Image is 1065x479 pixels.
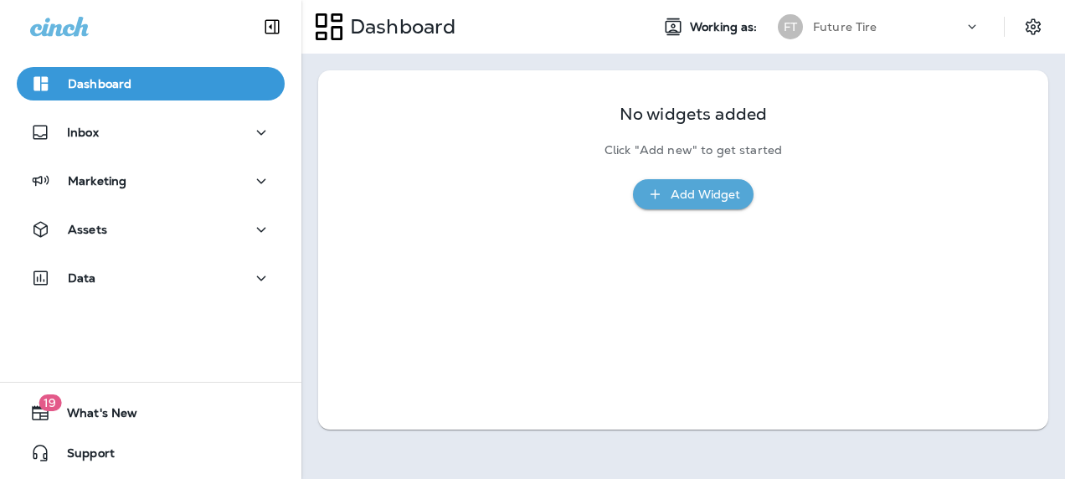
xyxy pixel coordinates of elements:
[778,14,803,39] div: FT
[39,394,61,411] span: 19
[50,406,137,426] span: What's New
[813,20,877,33] p: Future Tire
[68,271,96,285] p: Data
[633,179,754,210] button: Add Widget
[50,446,115,466] span: Support
[17,261,285,295] button: Data
[620,107,767,121] p: No widgets added
[17,164,285,198] button: Marketing
[343,14,455,39] p: Dashboard
[67,126,99,139] p: Inbox
[68,77,131,90] p: Dashboard
[1018,12,1048,42] button: Settings
[17,116,285,149] button: Inbox
[68,223,107,236] p: Assets
[17,436,285,470] button: Support
[17,213,285,246] button: Assets
[605,143,782,157] p: Click "Add new" to get started
[17,67,285,100] button: Dashboard
[68,174,126,188] p: Marketing
[17,396,285,430] button: 19What's New
[690,20,761,34] span: Working as:
[249,10,296,44] button: Collapse Sidebar
[671,184,740,205] div: Add Widget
